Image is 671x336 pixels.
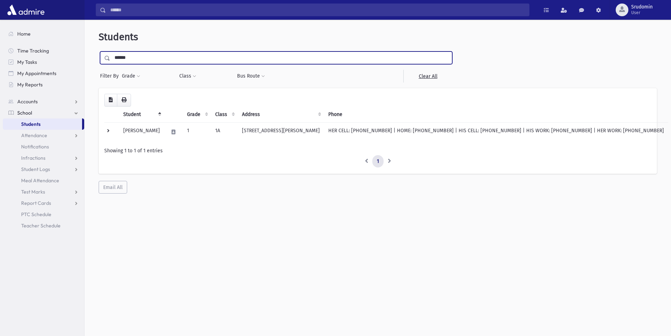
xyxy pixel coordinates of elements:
td: 1A [211,122,238,141]
span: Accounts [17,98,38,105]
a: Home [3,28,84,39]
td: 1 [183,122,211,141]
td: [PERSON_NAME] [119,122,164,141]
th: Grade: activate to sort column ascending [183,106,211,123]
span: My Reports [17,81,43,88]
span: PTC Schedule [21,211,51,218]
span: Notifications [21,143,49,150]
a: Time Tracking [3,45,84,56]
button: Grade [122,70,141,83]
a: Teacher Schedule [3,220,84,231]
span: Test Marks [21,189,45,195]
span: Infractions [21,155,45,161]
th: Student: activate to sort column descending [119,106,164,123]
a: Meal Attendance [3,175,84,186]
a: Accounts [3,96,84,107]
a: Infractions [3,152,84,164]
span: My Tasks [17,59,37,65]
span: Srudomin [631,4,653,10]
th: Class: activate to sort column ascending [211,106,238,123]
span: Students [21,121,41,127]
button: Class [179,70,197,83]
span: Students [99,31,138,43]
a: Clear All [403,70,452,83]
a: Student Logs [3,164,84,175]
a: Students [3,118,82,130]
th: Phone [324,106,668,123]
img: AdmirePro [6,3,46,17]
a: PTC Schedule [3,209,84,220]
a: My Tasks [3,56,84,68]
div: Showing 1 to 1 of 1 entries [104,147,651,154]
a: Report Cards [3,197,84,209]
span: Report Cards [21,200,51,206]
span: Meal Attendance [21,177,59,184]
span: Time Tracking [17,48,49,54]
button: CSV [104,94,117,106]
input: Search [106,4,529,16]
span: Filter By [100,72,122,80]
th: Address: activate to sort column ascending [238,106,324,123]
span: School [17,110,32,116]
span: User [631,10,653,16]
a: Attendance [3,130,84,141]
td: HER CELL: [PHONE_NUMBER] | HOME: [PHONE_NUMBER] | HIS CELL: [PHONE_NUMBER] | HIS WORK: [PHONE_NUM... [324,122,668,141]
button: Email All [99,181,127,194]
button: Print [117,94,131,106]
a: My Reports [3,79,84,90]
span: Student Logs [21,166,50,172]
span: My Appointments [17,70,56,77]
a: Test Marks [3,186,84,197]
span: Teacher Schedule [21,222,61,229]
a: Notifications [3,141,84,152]
span: Attendance [21,132,47,139]
a: School [3,107,84,118]
a: 1 [372,155,384,168]
span: Home [17,31,31,37]
td: [STREET_ADDRESS][PERSON_NAME] [238,122,324,141]
button: Bus Route [237,70,265,83]
a: My Appointments [3,68,84,79]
